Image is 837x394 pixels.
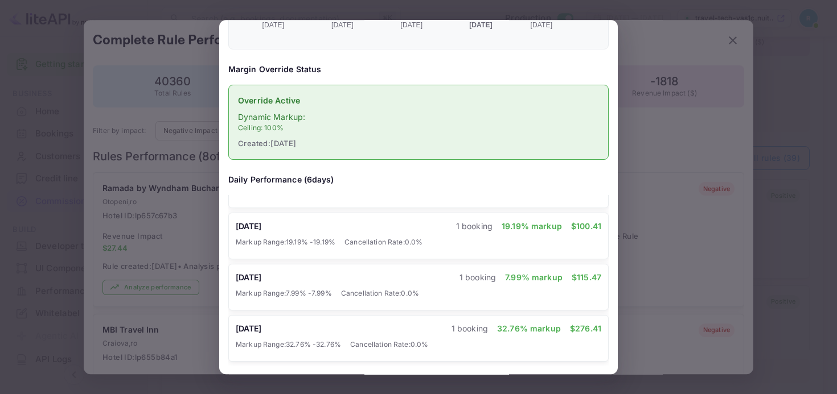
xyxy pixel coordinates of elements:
[572,271,601,283] p: $ 115.47
[456,220,493,232] p: 1 booking
[452,322,488,334] p: 1 booking
[238,138,599,151] span: Created: [DATE]
[238,123,599,134] p: Ceiling: 100%
[459,271,496,283] p: 1 booking
[236,271,262,284] h6: [DATE]
[570,322,601,334] p: $ 276.41
[530,22,552,30] tspan: [DATE]
[236,237,335,247] span: Markup Range: 19.19 % - 19.19 %
[236,322,262,335] h6: [DATE]
[238,111,599,123] p: Dynamic Markup:
[571,220,601,232] p: $ 100.41
[331,22,354,30] tspan: [DATE]
[469,22,493,30] tspan: [DATE]
[401,22,423,30] tspan: [DATE]
[341,288,419,298] span: Cancellation Rate: 0.0 %
[236,220,262,233] h6: [DATE]
[350,339,428,350] span: Cancellation Rate: 0.0 %
[236,288,332,298] span: Markup Range: 7.99 % - 7.99 %
[238,95,599,107] p: Override Active
[236,339,341,350] span: Markup Range: 32.76 % - 32.76 %
[262,22,284,30] tspan: [DATE]
[497,322,561,334] p: 32.76 % markup
[505,271,563,283] p: 7.99 % markup
[228,173,609,186] h6: Daily Performance ( 6 days)
[228,64,609,76] h6: Margin Override Status
[344,237,422,247] span: Cancellation Rate: 0.0 %
[502,220,562,232] p: 19.19 % markup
